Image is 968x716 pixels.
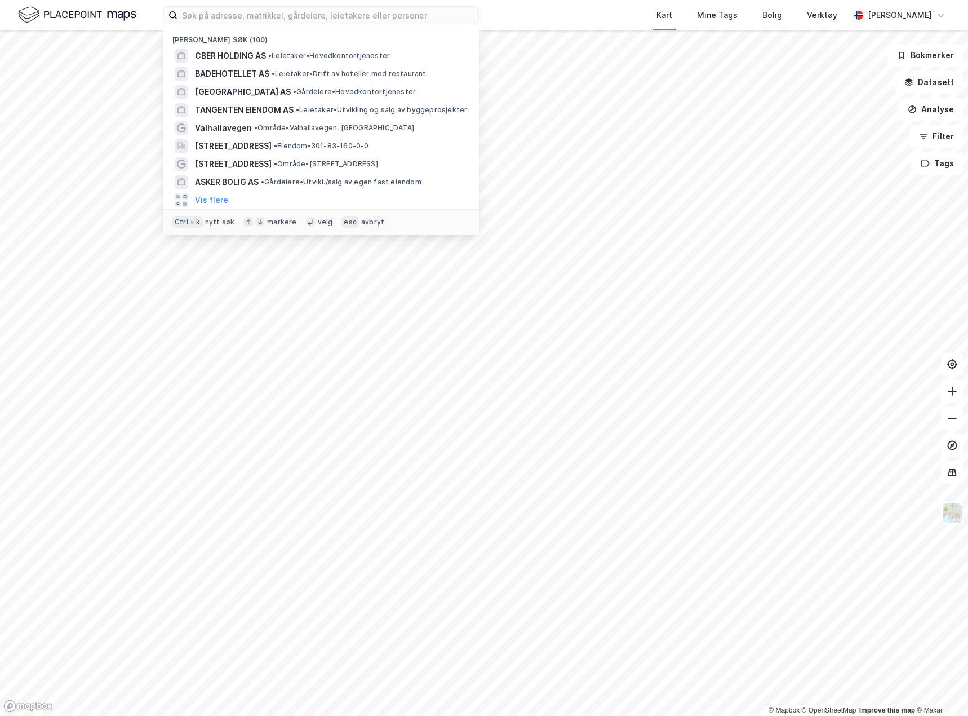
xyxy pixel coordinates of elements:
[272,69,275,78] span: •
[762,8,782,22] div: Bolig
[361,218,384,227] div: avbryt
[887,44,963,67] button: Bokmerker
[268,51,272,60] span: •
[274,142,277,150] span: •
[195,175,259,189] span: ASKER BOLIG AS
[261,178,264,186] span: •
[195,49,266,63] span: CBER HOLDING AS
[268,51,390,60] span: Leietaker • Hovedkontortjenester
[274,160,378,169] span: Område • [STREET_ADDRESS]
[172,216,203,228] div: Ctrl + k
[195,103,294,117] span: TANGENTEN EIENDOM AS
[697,8,738,22] div: Mine Tags
[293,87,296,96] span: •
[942,502,963,524] img: Z
[318,218,333,227] div: velg
[3,700,53,713] a: Mapbox homepage
[859,706,915,714] a: Improve this map
[296,105,299,114] span: •
[909,125,963,148] button: Filter
[807,8,837,22] div: Verktøy
[898,98,963,121] button: Analyse
[868,8,932,22] div: [PERSON_NAME]
[195,67,269,81] span: BADEHOTELLET AS
[254,123,414,132] span: Område • Valhallavegen, [GEOGRAPHIC_DATA]
[912,662,968,716] div: Kontrollprogram for chat
[18,5,136,25] img: logo.f888ab2527a4732fd821a326f86c7f29.svg
[274,160,277,168] span: •
[272,69,427,78] span: Leietaker • Drift av hoteller med restaurant
[267,218,296,227] div: markere
[261,178,421,187] span: Gårdeiere • Utvikl./salg av egen fast eiendom
[341,216,359,228] div: esc
[195,121,252,135] span: Valhallavegen
[195,139,272,153] span: [STREET_ADDRESS]
[195,193,228,207] button: Vis flere
[293,87,416,96] span: Gårdeiere • Hovedkontortjenester
[912,662,968,716] iframe: Chat Widget
[895,71,963,94] button: Datasett
[656,8,672,22] div: Kart
[205,218,235,227] div: nytt søk
[769,706,800,714] a: Mapbox
[195,157,272,171] span: [STREET_ADDRESS]
[163,26,479,47] div: [PERSON_NAME] søk (100)
[802,706,856,714] a: OpenStreetMap
[296,105,467,114] span: Leietaker • Utvikling og salg av byggeprosjekter
[911,152,963,175] button: Tags
[195,85,291,99] span: [GEOGRAPHIC_DATA] AS
[177,7,478,24] input: Søk på adresse, matrikkel, gårdeiere, leietakere eller personer
[254,123,257,132] span: •
[274,142,369,151] span: Eiendom • 301-83-160-0-0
